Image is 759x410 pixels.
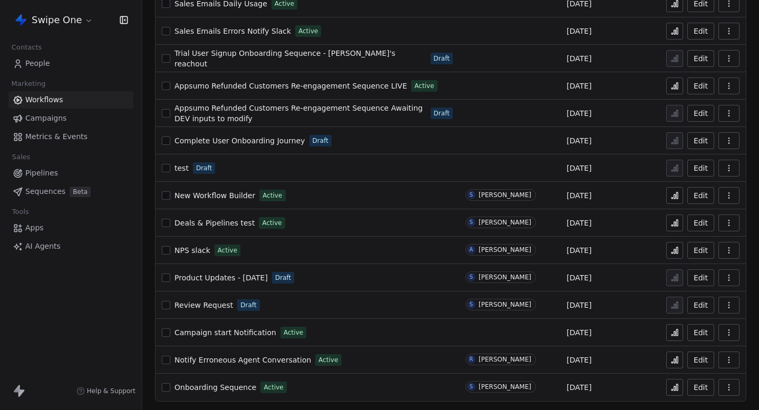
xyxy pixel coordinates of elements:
[434,109,450,118] span: Draft
[174,245,210,256] a: NPS slack
[174,135,305,146] a: Complete User Onboarding Journey
[318,355,338,365] span: Active
[8,183,133,200] a: SequencesBeta
[567,108,591,119] span: [DATE]
[174,356,311,364] span: Notify Erroneous Agent Conversation
[687,214,714,231] button: Edit
[567,190,591,201] span: [DATE]
[479,246,531,253] div: [PERSON_NAME]
[479,191,531,199] div: [PERSON_NAME]
[470,273,473,281] div: S
[298,26,318,36] span: Active
[479,383,531,391] div: [PERSON_NAME]
[25,131,87,142] span: Metrics & Events
[567,81,591,91] span: [DATE]
[8,128,133,145] a: Metrics & Events
[567,218,591,228] span: [DATE]
[567,26,591,36] span: [DATE]
[174,246,210,255] span: NPS slack
[32,13,82,27] span: Swipe One
[687,379,714,396] button: Edit
[264,383,283,392] span: Active
[414,81,434,91] span: Active
[687,105,714,122] button: Edit
[174,218,255,228] a: Deals & Pipelines test
[470,218,473,227] div: S
[8,238,133,255] a: AI Agents
[174,104,423,123] span: Appsumo Refunded Customers Re-engagement Sequence Awaiting DEV inputs to modify
[174,300,233,310] a: Review Request
[275,273,291,282] span: Draft
[240,300,256,310] span: Draft
[8,219,133,237] a: Apps
[567,272,591,283] span: [DATE]
[25,186,65,197] span: Sequences
[174,190,255,201] a: New Workflow Builder
[567,163,591,173] span: [DATE]
[174,136,305,145] span: Complete User Onboarding Journey
[687,269,714,286] button: Edit
[687,50,714,67] button: Edit
[687,77,714,94] button: Edit
[174,82,407,90] span: Appsumo Refunded Customers Re-engagement Sequence LIVE
[470,300,473,309] div: S
[567,355,591,365] span: [DATE]
[687,324,714,341] button: Edit
[174,272,268,283] a: Product Updates - [DATE]
[174,49,395,68] span: Trial User Signup Onboarding Sequence - [PERSON_NAME]'s reachout
[8,110,133,127] a: Campaigns
[479,301,531,308] div: [PERSON_NAME]
[567,327,591,338] span: [DATE]
[687,132,714,149] a: Edit
[174,274,268,282] span: Product Updates - [DATE]
[470,191,473,199] div: S
[7,149,35,165] span: Sales
[25,241,61,252] span: AI Agents
[174,26,291,36] a: Sales Emails Errors Notify Slack
[262,218,281,228] span: Active
[7,40,46,55] span: Contacts
[687,297,714,314] button: Edit
[284,328,303,337] span: Active
[13,11,95,29] button: Swipe One
[567,300,591,310] span: [DATE]
[70,187,91,197] span: Beta
[25,58,50,69] span: People
[479,219,531,226] div: [PERSON_NAME]
[174,328,276,337] span: Campaign start Notification
[174,355,311,365] a: Notify Erroneous Agent Conversation
[687,352,714,368] button: Edit
[8,164,133,182] a: Pipelines
[25,94,63,105] span: Workflows
[470,355,473,364] div: R
[567,382,591,393] span: [DATE]
[567,135,591,146] span: [DATE]
[479,274,531,281] div: [PERSON_NAME]
[174,301,233,309] span: Review Request
[174,382,256,393] a: Onboarding Sequence
[687,187,714,204] button: Edit
[174,191,255,200] span: New Workflow Builder
[687,242,714,259] button: Edit
[174,164,189,172] span: test
[567,53,591,64] span: [DATE]
[7,76,50,92] span: Marketing
[7,204,33,220] span: Tools
[174,383,256,392] span: Onboarding Sequence
[313,136,328,145] span: Draft
[262,191,282,200] span: Active
[8,91,133,109] a: Workflows
[687,160,714,177] button: Edit
[8,55,133,72] a: People
[434,54,450,63] span: Draft
[25,113,66,124] span: Campaigns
